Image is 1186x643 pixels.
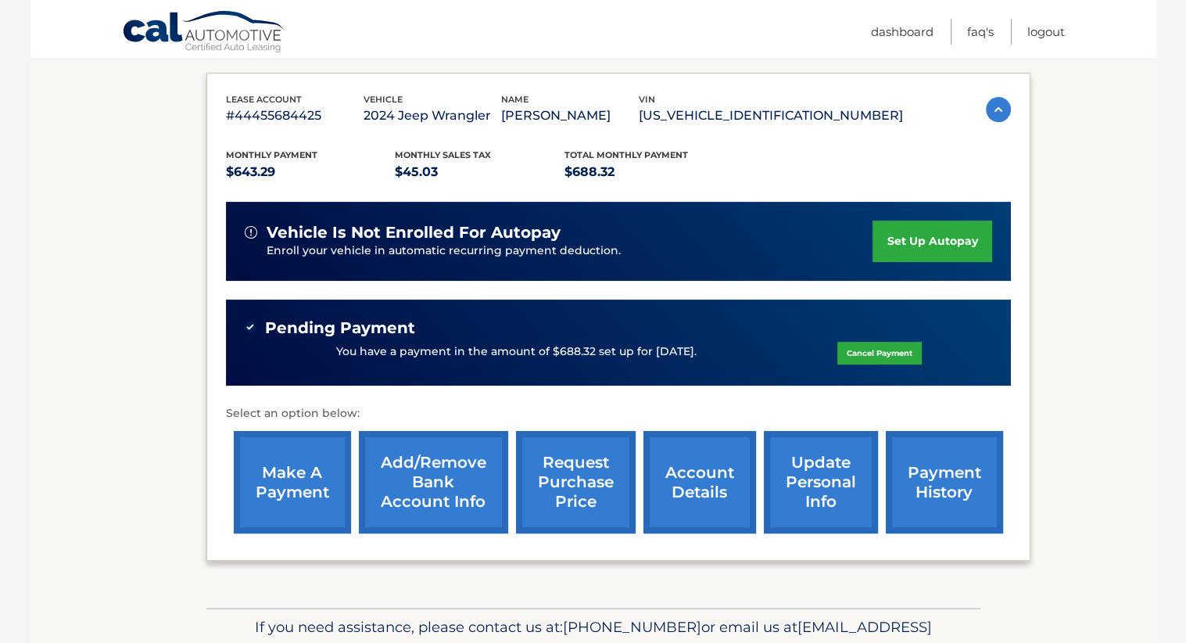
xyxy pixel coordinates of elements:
span: vin [639,94,655,105]
a: make a payment [234,431,351,533]
span: vehicle is not enrolled for autopay [267,223,561,242]
p: $45.03 [395,161,564,183]
p: [US_VEHICLE_IDENTIFICATION_NUMBER] [639,105,903,127]
span: [PHONE_NUMBER] [563,618,701,636]
span: Total Monthly Payment [564,149,688,160]
img: check-green.svg [245,321,256,332]
p: Enroll your vehicle in automatic recurring payment deduction. [267,242,873,260]
a: Add/Remove bank account info [359,431,508,533]
p: [PERSON_NAME] [501,105,639,127]
a: request purchase price [516,431,636,533]
span: name [501,94,529,105]
a: FAQ's [967,19,994,45]
a: Logout [1027,19,1065,45]
span: Monthly sales Tax [395,149,491,160]
p: #44455684425 [226,105,364,127]
p: 2024 Jeep Wrangler [364,105,501,127]
span: lease account [226,94,302,105]
span: Monthly Payment [226,149,317,160]
span: vehicle [364,94,403,105]
p: Select an option below: [226,404,1011,423]
p: $643.29 [226,161,396,183]
p: $688.32 [564,161,734,183]
a: Dashboard [871,19,933,45]
a: Cal Automotive [122,10,286,56]
img: accordion-active.svg [986,97,1011,122]
a: update personal info [764,431,878,533]
p: You have a payment in the amount of $688.32 set up for [DATE]. [336,343,697,361]
a: set up autopay [872,221,991,262]
span: Pending Payment [265,318,415,338]
img: alert-white.svg [245,226,257,239]
a: account details [643,431,756,533]
a: Cancel Payment [837,342,922,365]
a: payment history [886,431,1003,533]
